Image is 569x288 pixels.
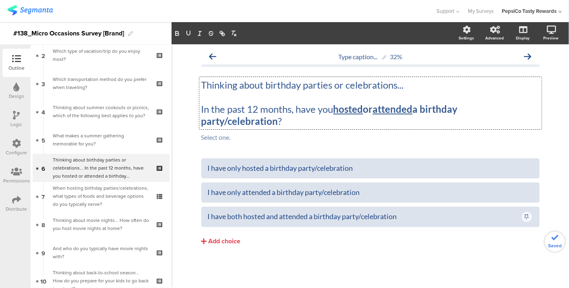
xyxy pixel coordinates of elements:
div: Advanced [485,35,504,41]
div: Outline [8,64,25,72]
div: #138_Micro Occasions Survey [Brand] [13,27,124,40]
div: Distribute [6,205,27,213]
img: segmanta logo [7,5,53,15]
u: attended [373,103,413,115]
div: Display [516,35,530,41]
a: 6 Thinking about birthday parties or celebrations... In the past 12 months, have you hosted or at... [33,154,170,182]
a: 4 Thinking about summer cookouts or picnics, which of the following best applies to you? [33,97,170,126]
div: I have both hosted and attended a birthday party/celebration [208,212,521,221]
div: What makes a summer gathering memorable for you? [53,132,149,148]
div: Thinking about movie nights... How often do you host movie nights at home? [53,216,149,232]
span: 2 [41,51,45,60]
a: 5 What makes a summer gathering memorable for you? [33,126,170,154]
div: 32% [390,53,402,60]
div: Thinking about birthday parties or celebrations... In the past 12 months, have you hosted or atte... [53,156,149,180]
div: Logic [11,121,23,128]
div: Add choice [209,237,241,246]
div: Configure [6,149,27,156]
span: 7 [42,192,45,201]
span: Saved [548,242,562,249]
div: PepsiCo Tasty Rewards [502,7,557,15]
div: When hosting birthday parties/celebrations, what types of foods and beverage options do you typic... [53,184,149,208]
p: Select one. [201,133,540,141]
div: Preview [543,35,559,41]
a: 3 Which transportation method do you prefer when traveling? [33,69,170,97]
a: 2 Which type of vacation/trip do you enjoy m ost? [33,41,170,69]
p: In the past 12 months, have you ? [201,103,540,127]
div: Permissions [3,177,30,184]
div: Settings [459,35,474,41]
p: Thinking about birthday parties or celebrations... [201,79,540,91]
div: Which type of vacation/trip do you enjoy m ost? [53,47,149,63]
span: Type caption... [338,53,377,60]
u: hosted [333,103,363,115]
span: 3 [41,79,45,88]
button: Add choice [201,231,540,251]
a: 7 When hosting birthday parties/celebrations, what types of foods and beverage options do you typ... [33,182,170,210]
span: 5 [41,135,45,144]
div: Thinking about summer cookouts or picnics, which of the following best applies to you? [53,104,149,120]
span: 10 [40,276,46,285]
span: 9 [41,248,45,257]
div: Which transportation method do you prefer when traveling? [53,75,149,91]
span: 4 [41,107,45,116]
span: 6 [41,164,45,172]
span: 8 [41,220,45,229]
div: And who do you typically have movie nights with? [53,244,149,261]
strong: or a birthday party/celebration [201,103,460,127]
div: I have only hosted a birthday party/celebration [208,164,533,173]
div: I have only attended a birthday party/celebration [208,188,533,197]
a: 8 Thinking about movie nights... How often do you host movie nights at home? [33,210,170,238]
span: Support [437,7,455,15]
div: Design [9,93,24,100]
a: 9 And who do you typically have movie nights with? [33,238,170,267]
